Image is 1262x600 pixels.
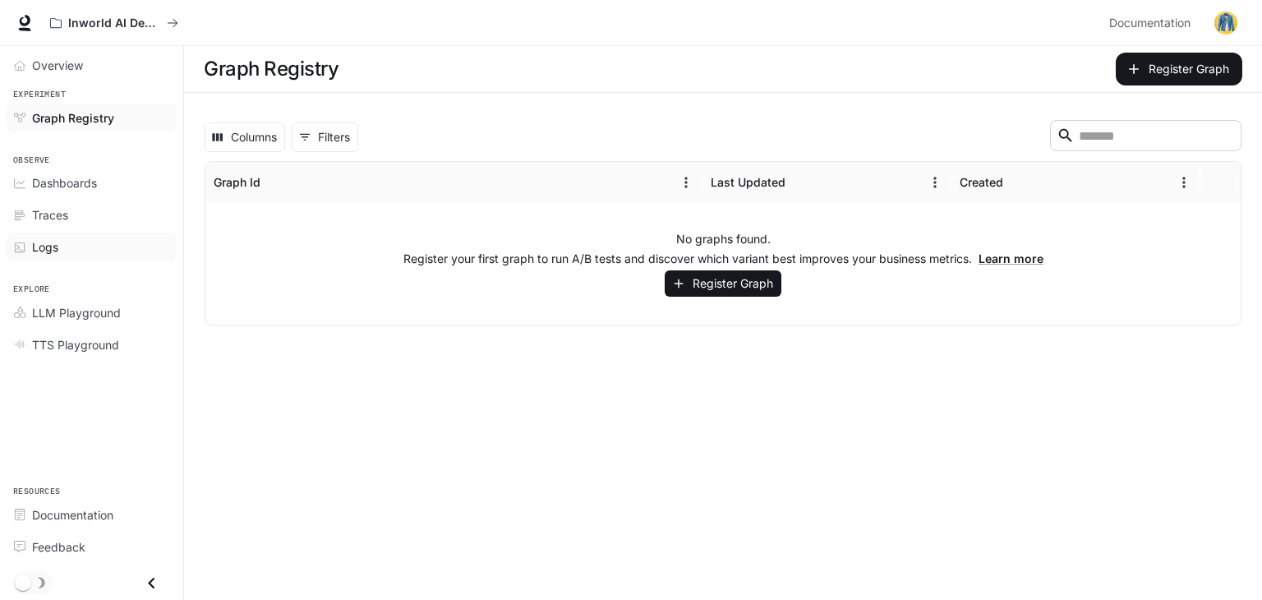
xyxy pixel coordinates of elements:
[7,201,177,229] a: Traces
[262,170,287,195] button: Sort
[676,231,771,247] p: No graphs found.
[133,566,170,600] button: Close drawer
[32,206,68,224] span: Traces
[7,298,177,327] a: LLM Playground
[979,252,1043,265] a: Learn more
[7,233,177,261] a: Logs
[32,174,97,192] span: Dashboards
[32,538,85,556] span: Feedback
[7,104,177,132] a: Graph Registry
[68,16,160,30] p: Inworld AI Demos
[7,533,177,561] a: Feedback
[32,109,114,127] span: Graph Registry
[403,251,1043,267] p: Register your first graph to run A/B tests and discover which variant best improves your business...
[787,170,812,195] button: Sort
[15,573,31,591] span: Dark mode toggle
[32,506,113,524] span: Documentation
[1109,13,1191,34] span: Documentation
[1005,170,1029,195] button: Sort
[1103,7,1203,39] a: Documentation
[43,7,186,39] button: All workspaces
[7,330,177,359] a: TTS Playground
[1209,7,1242,39] button: User avatar
[1214,12,1237,35] img: User avatar
[32,304,121,321] span: LLM Playground
[32,238,58,256] span: Logs
[204,53,339,85] h1: Graph Registry
[292,122,358,152] button: Show filters
[674,170,698,195] button: Menu
[711,175,785,189] div: Last Updated
[923,170,947,195] button: Menu
[32,336,119,353] span: TTS Playground
[7,51,177,80] a: Overview
[32,57,83,74] span: Overview
[7,501,177,529] a: Documentation
[1172,170,1196,195] button: Menu
[214,175,260,189] div: Graph Id
[960,175,1003,189] div: Created
[205,122,285,152] button: Select columns
[1116,53,1242,85] button: Register Graph
[665,270,781,298] button: Register Graph
[1050,120,1241,155] div: Search
[7,168,177,197] a: Dashboards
